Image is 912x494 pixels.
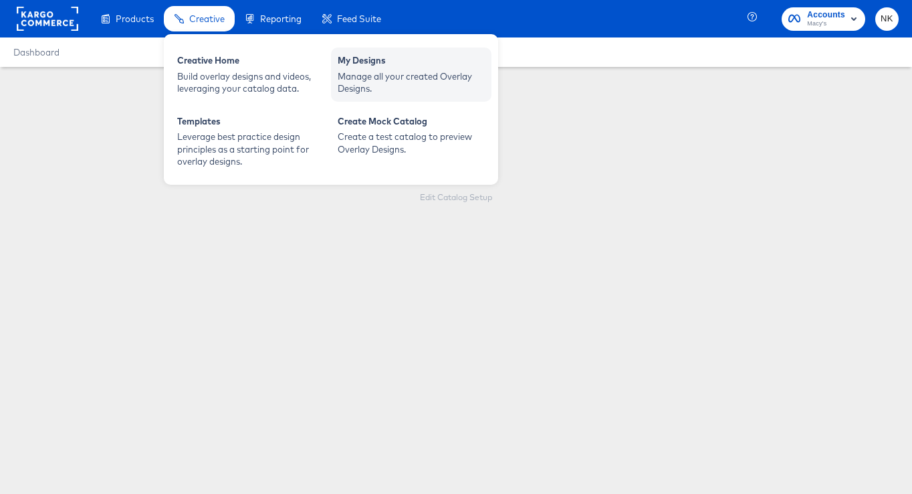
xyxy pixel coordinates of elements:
span: Accounts [807,8,845,22]
button: NK [875,7,899,31]
button: AccountsMacy's [782,7,865,31]
span: NK [881,11,893,27]
div: Edit Catalog Setup [420,192,492,203]
a: Dashboard [13,47,60,58]
span: Feed Suite [337,13,381,24]
span: Creative [189,13,225,24]
span: Reporting [260,13,302,24]
span: Macy's [807,19,845,29]
span: Products [116,13,154,24]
